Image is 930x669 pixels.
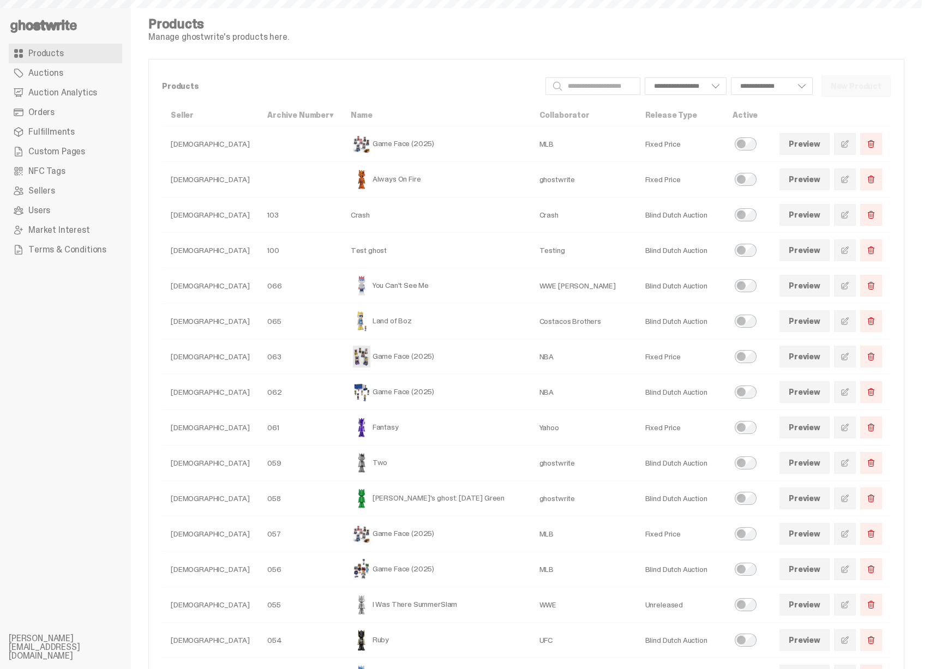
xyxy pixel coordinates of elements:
[531,104,637,126] th: Collaborator
[9,201,122,220] a: Users
[9,83,122,103] a: Auction Analytics
[28,186,55,195] span: Sellers
[779,204,830,226] a: Preview
[162,516,259,552] td: [DEMOGRAPHIC_DATA]
[9,161,122,181] a: NFC Tags
[531,197,637,233] td: Crash
[351,487,373,509] img: Schrödinger's ghost: Sunday Green
[779,487,830,509] a: Preview
[860,381,882,403] button: Delete Product
[329,110,333,120] span: ▾
[9,142,122,161] a: Custom Pages
[779,452,830,474] a: Preview
[342,623,531,658] td: Ruby
[351,168,373,190] img: Always On Fire
[28,226,90,234] span: Market Interest
[9,122,122,142] a: Fulfillments
[351,310,373,332] img: Land of Boz
[342,481,531,516] td: [PERSON_NAME]'s ghost: [DATE] Green
[351,452,373,474] img: Two
[259,375,342,410] td: 062
[779,381,830,403] a: Preview
[351,346,373,367] img: Game Face (2025)
[779,346,830,367] a: Preview
[531,268,637,304] td: WWE [PERSON_NAME]
[779,275,830,297] a: Preview
[637,162,724,197] td: Fixed Price
[259,304,342,339] td: 065
[860,629,882,651] button: Delete Product
[162,375,259,410] td: [DEMOGRAPHIC_DATA]
[779,168,830,190] a: Preview
[779,133,830,155] a: Preview
[342,104,531,126] th: Name
[637,304,724,339] td: Blind Dutch Auction
[351,523,373,545] img: Game Face (2025)
[779,629,830,651] a: Preview
[779,594,830,616] a: Preview
[162,268,259,304] td: [DEMOGRAPHIC_DATA]
[162,552,259,587] td: [DEMOGRAPHIC_DATA]
[342,197,531,233] td: Crash
[162,445,259,481] td: [DEMOGRAPHIC_DATA]
[259,587,342,623] td: 055
[342,552,531,587] td: Game Face (2025)
[342,126,531,162] td: Game Face (2025)
[860,310,882,332] button: Delete Product
[531,375,637,410] td: NBA
[531,304,637,339] td: Costacos Brothers
[860,417,882,438] button: Delete Product
[28,88,97,97] span: Auction Analytics
[637,623,724,658] td: Blind Dutch Auction
[342,339,531,375] td: Game Face (2025)
[259,552,342,587] td: 056
[342,410,531,445] td: Fantasy
[342,304,531,339] td: Land of Boz
[259,445,342,481] td: 059
[637,197,724,233] td: Blind Dutch Auction
[162,587,259,623] td: [DEMOGRAPHIC_DATA]
[351,594,373,616] img: I Was There SummerSlam
[259,623,342,658] td: 054
[860,204,882,226] button: Delete Product
[259,516,342,552] td: 057
[351,133,373,155] img: Game Face (2025)
[28,167,65,176] span: NFC Tags
[860,452,882,474] button: Delete Product
[259,233,342,268] td: 100
[162,82,537,90] p: Products
[531,233,637,268] td: Testing
[637,268,724,304] td: Blind Dutch Auction
[531,481,637,516] td: ghostwrite
[531,552,637,587] td: MLB
[531,162,637,197] td: ghostwrite
[860,487,882,509] button: Delete Product
[259,197,342,233] td: 103
[259,339,342,375] td: 063
[162,304,259,339] td: [DEMOGRAPHIC_DATA]
[860,523,882,545] button: Delete Product
[259,481,342,516] td: 058
[531,410,637,445] td: Yahoo
[531,445,637,481] td: ghostwrite
[148,17,289,31] h4: Products
[733,110,758,120] a: Active
[860,133,882,155] button: Delete Product
[9,63,122,83] a: Auctions
[28,49,64,58] span: Products
[637,445,724,481] td: Blind Dutch Auction
[779,523,830,545] a: Preview
[531,126,637,162] td: MLB
[860,275,882,297] button: Delete Product
[28,69,63,77] span: Auctions
[162,126,259,162] td: [DEMOGRAPHIC_DATA]
[637,410,724,445] td: Fixed Price
[9,634,140,660] li: [PERSON_NAME][EMAIL_ADDRESS][DOMAIN_NAME]
[531,516,637,552] td: MLB
[28,206,50,215] span: Users
[259,410,342,445] td: 061
[162,339,259,375] td: [DEMOGRAPHIC_DATA]
[162,233,259,268] td: [DEMOGRAPHIC_DATA]
[860,239,882,261] button: Delete Product
[162,104,259,126] th: Seller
